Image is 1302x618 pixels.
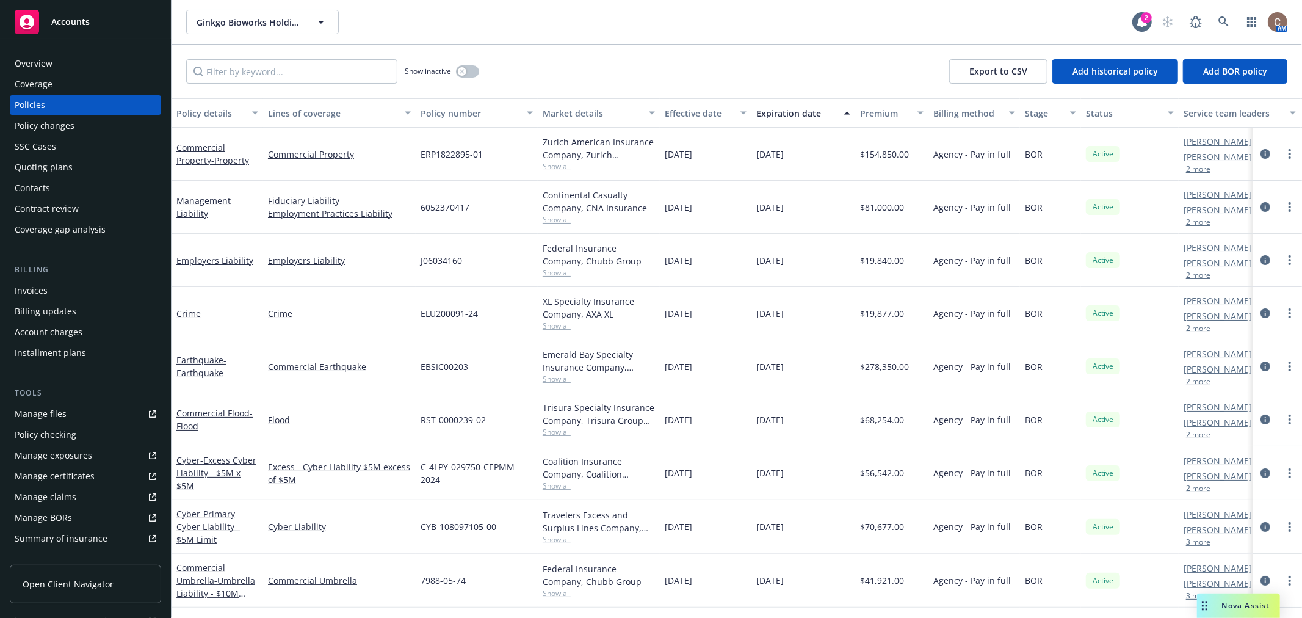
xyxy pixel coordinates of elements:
button: 2 more [1186,325,1210,332]
span: [DATE] [756,254,784,267]
span: [DATE] [665,467,692,479]
span: Show all [543,534,655,545]
span: Export to CSV [969,65,1027,77]
a: [PERSON_NAME] [1184,347,1252,360]
span: BOR [1025,413,1043,426]
div: Coalition Insurance Company, Coalition Insurance Solutions (Carrier) [543,455,655,481]
div: Federal Insurance Company, Chubb Group [543,242,655,267]
span: [DATE] [665,254,692,267]
span: [DATE] [756,148,784,161]
a: Installment plans [10,343,161,363]
span: Show all [543,374,655,384]
span: - Property [211,154,249,166]
a: circleInformation [1258,253,1273,267]
a: circleInformation [1258,520,1273,534]
span: Active [1091,148,1115,159]
div: Federal Insurance Company, Chubb Group [543,562,655,588]
div: Effective date [665,107,733,120]
span: [DATE] [756,307,784,320]
div: Drag to move [1197,594,1212,618]
span: Show all [543,481,655,491]
div: Premium [860,107,910,120]
div: Quoting plans [15,158,73,177]
button: 2 more [1186,378,1210,385]
span: EBSIC00203 [421,360,468,373]
div: Manage claims [15,487,76,507]
div: Travelers Excess and Surplus Lines Company, Travelers Insurance, Corvus Insurance (Travelers) [543,509,655,534]
a: Commercial Property [176,142,249,166]
span: Show all [543,267,655,278]
a: [PERSON_NAME] [1184,363,1252,376]
a: [PERSON_NAME] [1184,523,1252,536]
button: Nova Assist [1197,594,1280,618]
span: [DATE] [756,413,784,426]
span: [DATE] [665,148,692,161]
span: Agency - Pay in full [933,413,1011,426]
div: Coverage [15,75,52,94]
div: Contract review [15,199,79,219]
div: Continental Casualty Company, CNA Insurance [543,189,655,214]
div: XL Specialty Insurance Company, AXA XL [543,295,655,321]
button: Lines of coverage [263,98,416,128]
span: Active [1091,308,1115,319]
a: [PERSON_NAME] [1184,310,1252,322]
button: 2 more [1186,485,1210,492]
span: Agency - Pay in full [933,467,1011,479]
span: Agency - Pay in full [933,574,1011,587]
div: Lines of coverage [268,107,397,120]
a: Manage claims [10,487,161,507]
span: BOR [1025,254,1043,267]
span: Show all [543,321,655,331]
div: Summary of insurance [15,529,107,548]
a: [PERSON_NAME] [1184,135,1252,148]
a: Overview [10,54,161,73]
div: Tools [10,387,161,399]
button: Ginkgo Bioworks Holdings, Inc. [186,10,339,34]
a: circleInformation [1258,200,1273,214]
a: more [1282,466,1297,481]
span: $56,542.00 [860,467,904,479]
a: Cyber [176,508,240,545]
a: Crime [268,307,411,320]
span: $19,840.00 [860,254,904,267]
a: Commercial Flood [176,407,253,432]
span: Nova Assist [1222,600,1270,611]
div: Service team leaders [1184,107,1282,120]
span: Active [1091,468,1115,479]
span: BOR [1025,467,1043,479]
a: Policies [10,95,161,115]
a: circleInformation [1258,466,1273,481]
span: BOR [1025,307,1043,320]
a: Manage certificates [10,467,161,486]
a: Contacts [10,178,161,198]
span: ELU200091-24 [421,307,478,320]
div: Stage [1025,107,1063,120]
a: [PERSON_NAME] [1184,454,1252,467]
button: Stage [1020,98,1081,128]
a: Fiduciary Liability [268,194,411,207]
a: [PERSON_NAME] [1184,256,1252,269]
a: Commercial Property [268,148,411,161]
a: Manage BORs [10,508,161,528]
a: Flood [268,413,411,426]
span: Agency - Pay in full [933,201,1011,214]
div: Invoices [15,281,48,300]
a: Manage exposures [10,446,161,465]
a: Start snowing [1156,10,1180,34]
span: Show all [543,161,655,172]
span: CYB-108097105-00 [421,520,496,533]
div: SSC Cases [15,137,56,156]
span: BOR [1025,201,1043,214]
div: Zurich American Insurance Company, Zurich Insurance Group [543,136,655,161]
a: more [1282,253,1297,267]
div: Policy AI ingestions [15,550,93,569]
a: Account charges [10,322,161,342]
div: Billing updates [15,302,76,321]
a: Crime [176,308,201,319]
a: Switch app [1240,10,1264,34]
button: 3 more [1186,592,1210,600]
a: Employers Liability [176,255,253,266]
a: Billing updates [10,302,161,321]
a: Invoices [10,281,161,300]
a: Coverage gap analysis [10,220,161,239]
